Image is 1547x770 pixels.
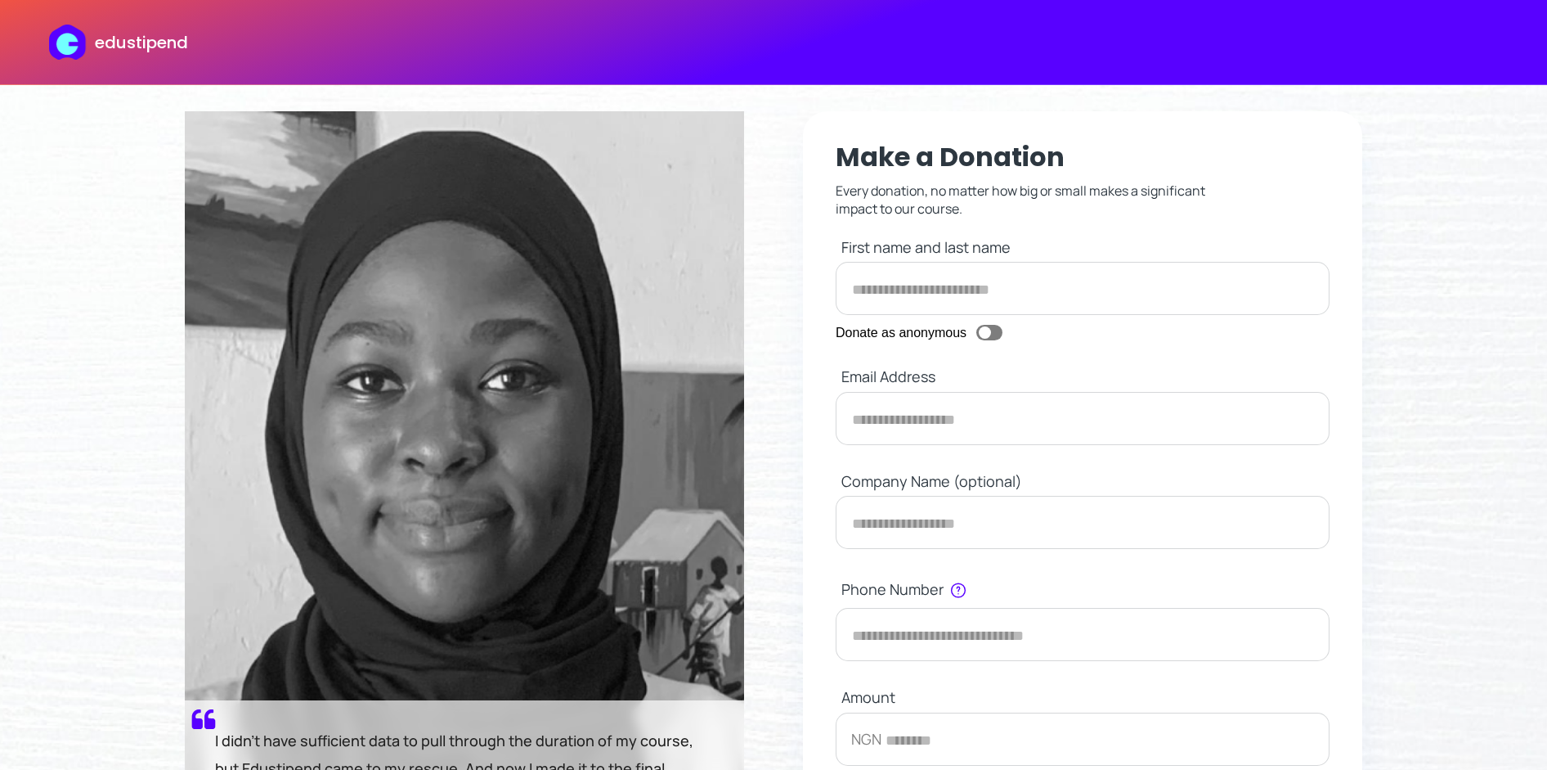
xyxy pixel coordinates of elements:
label: Company Name (optional) [841,471,1330,491]
p: Every donation, no matter how big or small makes a significant impact to our course. [836,182,1239,218]
img: info [950,582,966,599]
img: quote [191,707,216,732]
h1: Make a Donation [836,137,1330,177]
p: Donate as anonymous [836,326,966,340]
img: edustipend logo [49,25,93,60]
label: First name and last name [841,237,1330,257]
label: Phone Number [841,575,1330,603]
label: Email Address [841,367,1330,386]
a: edustipend logoedustipend [49,25,187,60]
label: Amount [841,687,1330,707]
p: edustipend [95,30,188,55]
